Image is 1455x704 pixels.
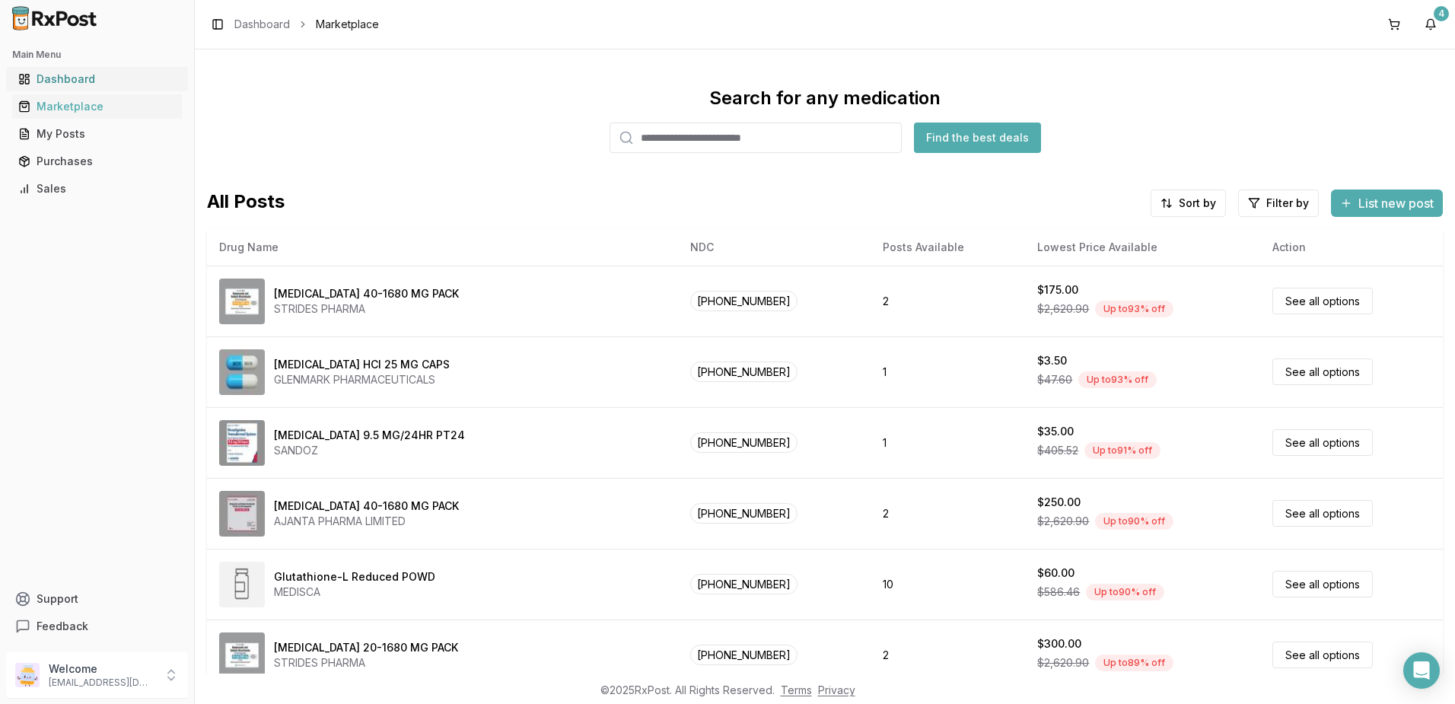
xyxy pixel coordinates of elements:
[219,279,265,324] img: Omeprazole-Sodium Bicarbonate 40-1680 MG PACK
[12,175,182,202] a: Sales
[234,17,290,32] a: Dashboard
[871,266,1025,336] td: 2
[1179,196,1216,211] span: Sort by
[274,640,458,655] div: [MEDICAL_DATA] 20-1680 MG PACK
[12,49,182,61] h2: Main Menu
[207,229,678,266] th: Drug Name
[1272,288,1373,314] a: See all options
[37,619,88,634] span: Feedback
[690,362,798,382] span: [PHONE_NUMBER]
[1272,500,1373,527] a: See all options
[12,65,182,93] a: Dashboard
[6,67,188,91] button: Dashboard
[6,6,103,30] img: RxPost Logo
[219,562,265,607] img: Glutathione-L Reduced POWD
[1434,6,1449,21] div: 4
[1086,584,1164,600] div: Up to 90 % off
[690,432,798,453] span: [PHONE_NUMBER]
[1272,642,1373,668] a: See all options
[1037,353,1067,368] div: $3.50
[274,655,458,671] div: STRIDES PHARMA
[1095,301,1173,317] div: Up to 93 % off
[1272,358,1373,385] a: See all options
[274,357,450,372] div: [MEDICAL_DATA] HCl 25 MG CAPS
[49,677,154,689] p: [EMAIL_ADDRESS][DOMAIN_NAME]
[1095,655,1173,671] div: Up to 89 % off
[1037,424,1074,439] div: $35.00
[871,336,1025,407] td: 1
[219,491,265,537] img: Omeprazole-Sodium Bicarbonate 40-1680 MG PACK
[690,574,798,594] span: [PHONE_NUMBER]
[1238,190,1319,217] button: Filter by
[781,683,812,696] a: Terms
[1331,197,1443,212] a: List new post
[914,123,1041,153] button: Find the best deals
[12,93,182,120] a: Marketplace
[1025,229,1260,266] th: Lowest Price Available
[1095,513,1173,530] div: Up to 90 % off
[1272,571,1373,597] a: See all options
[18,72,176,87] div: Dashboard
[1403,652,1440,689] div: Open Intercom Messenger
[274,372,450,387] div: GLENMARK PHARMACEUTICALS
[274,585,435,600] div: MEDISCA
[274,428,465,443] div: [MEDICAL_DATA] 9.5 MG/24HR PT24
[1037,636,1081,651] div: $300.00
[1037,301,1089,317] span: $2,620.90
[207,190,285,217] span: All Posts
[316,17,379,32] span: Marketplace
[1151,190,1226,217] button: Sort by
[1331,190,1443,217] button: List new post
[274,301,459,317] div: STRIDES PHARMA
[6,94,188,119] button: Marketplace
[1037,565,1075,581] div: $60.00
[1037,443,1078,458] span: $405.52
[6,613,188,640] button: Feedback
[18,99,176,114] div: Marketplace
[818,683,855,696] a: Privacy
[871,478,1025,549] td: 2
[12,148,182,175] a: Purchases
[274,499,459,514] div: [MEDICAL_DATA] 40-1680 MG PACK
[871,620,1025,690] td: 2
[6,585,188,613] button: Support
[690,645,798,665] span: [PHONE_NUMBER]
[219,632,265,678] img: Omeprazole-Sodium Bicarbonate 20-1680 MG PACK
[18,154,176,169] div: Purchases
[6,122,188,146] button: My Posts
[274,286,459,301] div: [MEDICAL_DATA] 40-1680 MG PACK
[1037,495,1081,510] div: $250.00
[6,149,188,174] button: Purchases
[871,229,1025,266] th: Posts Available
[274,514,459,529] div: AJANTA PHARMA LIMITED
[1037,514,1089,529] span: $2,620.90
[274,443,465,458] div: SANDOZ
[219,420,265,466] img: Rivastigmine 9.5 MG/24HR PT24
[1358,194,1434,212] span: List new post
[219,349,265,395] img: Atomoxetine HCl 25 MG CAPS
[1418,12,1443,37] button: 4
[678,229,871,266] th: NDC
[15,663,40,687] img: User avatar
[1037,372,1072,387] span: $47.60
[690,503,798,524] span: [PHONE_NUMBER]
[12,120,182,148] a: My Posts
[1266,196,1309,211] span: Filter by
[1260,229,1443,266] th: Action
[274,569,435,585] div: Glutathione-L Reduced POWD
[1037,282,1078,298] div: $175.00
[234,17,379,32] nav: breadcrumb
[871,549,1025,620] td: 10
[709,86,941,110] div: Search for any medication
[18,181,176,196] div: Sales
[1037,585,1080,600] span: $586.46
[871,407,1025,478] td: 1
[49,661,154,677] p: Welcome
[18,126,176,142] div: My Posts
[1084,442,1160,459] div: Up to 91 % off
[1037,655,1089,671] span: $2,620.90
[690,291,798,311] span: [PHONE_NUMBER]
[1272,429,1373,456] a: See all options
[1078,371,1157,388] div: Up to 93 % off
[6,177,188,201] button: Sales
